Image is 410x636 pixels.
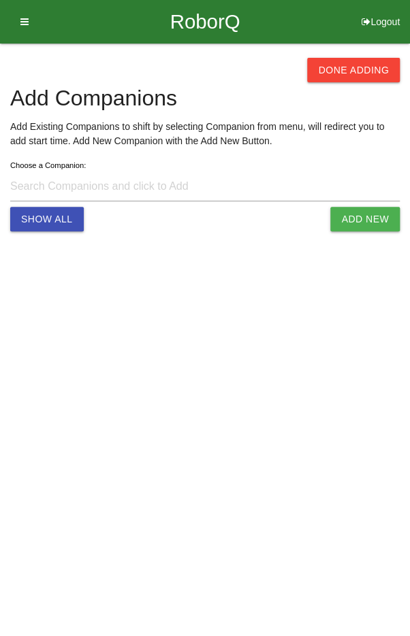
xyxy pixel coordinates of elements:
[307,58,400,82] button: Done Adding
[330,207,400,231] button: Add New
[10,120,400,148] p: Add Existing Companions to shift by selecting Companion from menu, will redirect you to add start...
[10,172,400,201] input: Search Companions and click to Add
[10,161,86,169] label: Choose a Companion:
[10,207,84,231] button: Show All
[10,86,400,110] h4: Add Companions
